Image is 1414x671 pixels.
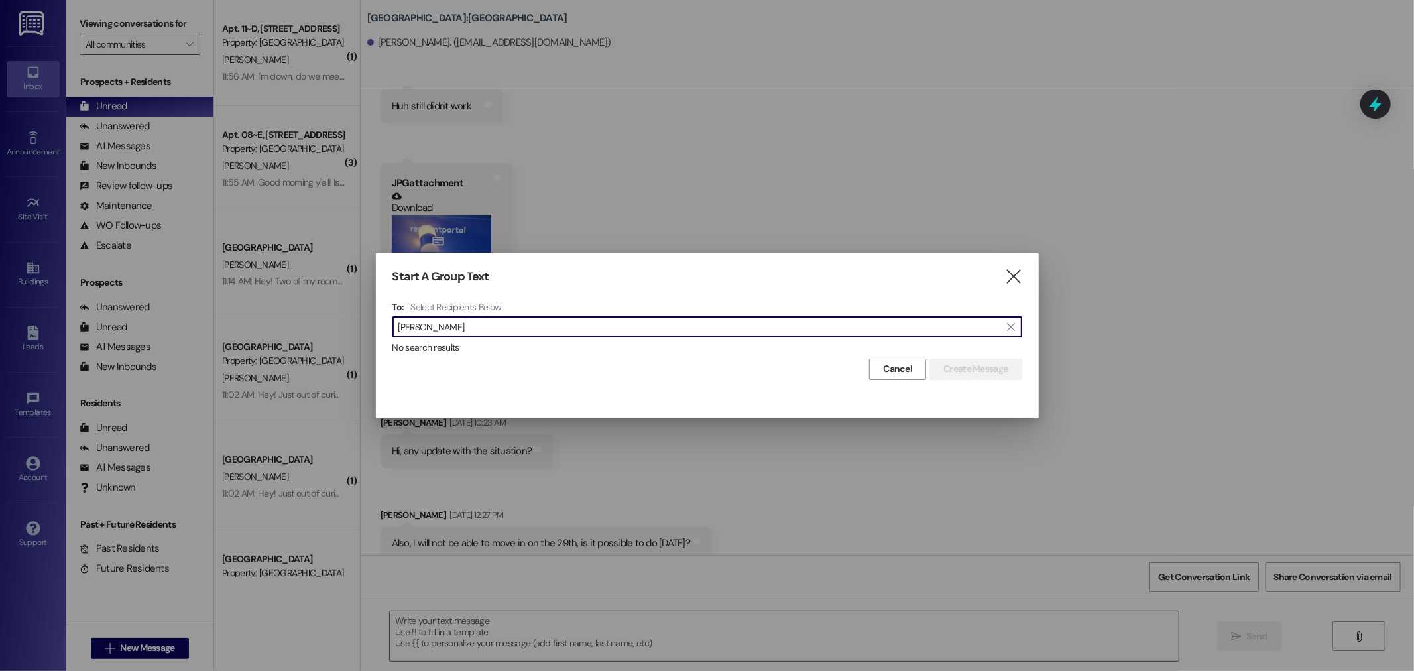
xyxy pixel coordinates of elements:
i:  [1004,270,1022,284]
button: Cancel [869,359,926,380]
span: Cancel [883,362,912,376]
span: Create Message [943,362,1008,376]
button: Create Message [929,359,1022,380]
h3: Start A Group Text [392,269,489,284]
h4: Select Recipients Below [410,301,501,313]
div: No search results [392,341,1022,355]
i:  [1007,322,1014,332]
button: Clear text [1000,317,1022,337]
h3: To: [392,301,404,313]
input: Search for any contact or apartment [398,318,1000,336]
